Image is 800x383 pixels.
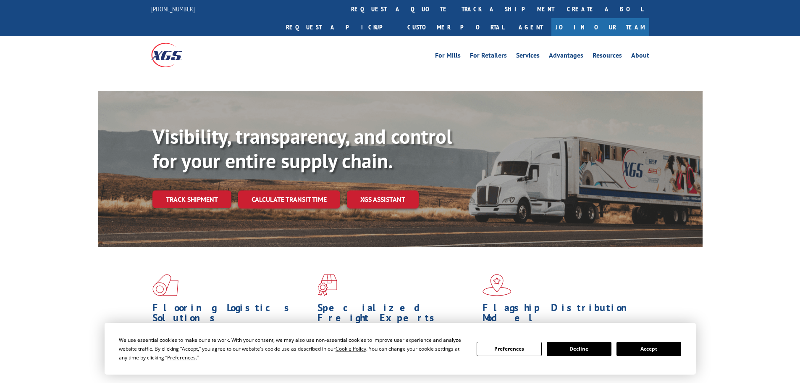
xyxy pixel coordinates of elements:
[549,52,583,61] a: Advantages
[280,18,401,36] a: Request a pickup
[151,5,195,13] a: [PHONE_NUMBER]
[547,342,611,356] button: Decline
[483,303,641,327] h1: Flagship Distribution Model
[152,303,311,327] h1: Flooring Logistics Solutions
[616,342,681,356] button: Accept
[119,335,467,362] div: We use essential cookies to make our site work. With your consent, we may also use non-essential ...
[551,18,649,36] a: Join Our Team
[152,123,452,174] b: Visibility, transparency, and control for your entire supply chain.
[435,52,461,61] a: For Mills
[317,274,337,296] img: xgs-icon-focused-on-flooring-red
[105,323,696,375] div: Cookie Consent Prompt
[483,274,511,296] img: xgs-icon-flagship-distribution-model-red
[347,190,419,209] a: XGS ASSISTANT
[152,274,178,296] img: xgs-icon-total-supply-chain-intelligence-red
[401,18,510,36] a: Customer Portal
[477,342,541,356] button: Preferences
[510,18,551,36] a: Agent
[238,190,340,209] a: Calculate transit time
[631,52,649,61] a: About
[167,354,196,361] span: Preferences
[516,52,540,61] a: Services
[470,52,507,61] a: For Retailers
[317,303,476,327] h1: Specialized Freight Experts
[593,52,622,61] a: Resources
[152,190,231,208] a: Track shipment
[336,345,366,352] span: Cookie Policy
